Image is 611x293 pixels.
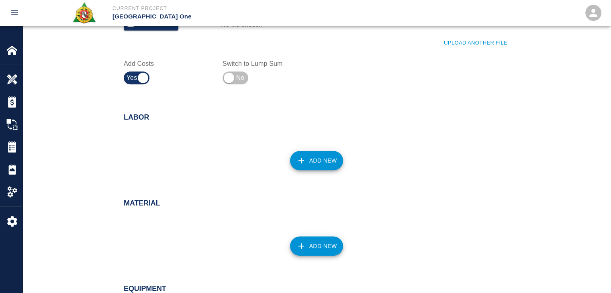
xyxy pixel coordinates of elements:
h2: Material [124,199,509,208]
label: Switch to Lump Sum [223,59,312,68]
img: Roger & Sons Concrete [72,2,96,24]
button: open drawer [5,3,24,22]
p: [GEOGRAPHIC_DATA] One [112,12,349,21]
button: Upload Another File [442,37,509,49]
label: Add Costs [124,59,213,68]
h2: Labor [124,113,509,122]
p: Current Project [112,5,349,12]
iframe: Chat Widget [571,254,611,293]
button: Add New [290,236,343,256]
button: Add New [290,151,343,170]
